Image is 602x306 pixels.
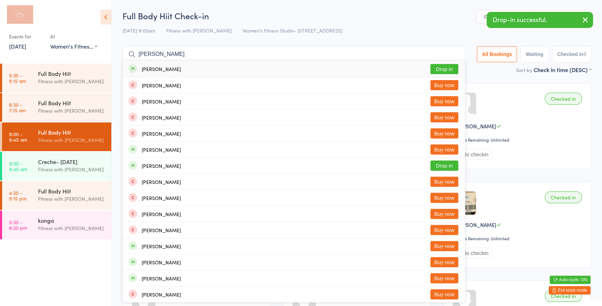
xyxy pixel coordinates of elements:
time: 6:30 - 7:15 am [9,102,26,113]
time: 5:30 - 6:15 am [9,72,26,84]
button: Buy now [430,241,458,251]
a: 5:30 -6:20 pmkongaFitness with [PERSON_NAME] [2,211,111,239]
div: [PERSON_NAME] [142,131,181,136]
a: [DATE] [9,42,26,50]
div: Checked in [545,93,582,105]
div: Checked in [545,290,582,302]
div: Events for [9,31,43,42]
button: Waiting [520,46,548,62]
div: [PERSON_NAME] [142,211,181,217]
button: Buy now [430,225,458,235]
div: Creche- [DATE] [38,158,105,165]
button: Checked in9 [552,46,592,62]
button: Buy now [430,80,458,90]
button: Drop in [430,161,458,171]
button: Undo checkin [453,248,492,258]
button: Buy now [430,144,458,155]
a: 9:00 -9:45 amCreche- [DATE]Fitness with [PERSON_NAME] [2,152,111,180]
div: [PERSON_NAME] [142,163,181,169]
div: [PERSON_NAME] [142,99,181,104]
button: Buy now [430,209,458,219]
div: Fitness with [PERSON_NAME] [38,224,105,232]
label: Sort by [516,66,532,73]
div: Classes Remaining: Unlimited [453,235,584,241]
button: Buy now [430,289,458,299]
button: Buy now [430,257,458,267]
a: 6:30 -7:15 amFull Body HiitFitness with [PERSON_NAME] [2,93,111,122]
span: Fitness with [PERSON_NAME] [166,27,232,34]
time: 5:30 - 6:20 pm [9,219,27,230]
div: konga [38,216,105,224]
button: Buy now [430,177,458,187]
div: Check in time (DESC) [534,66,591,73]
div: At [50,31,97,42]
div: [PERSON_NAME] [142,115,181,120]
div: [PERSON_NAME] [142,292,181,297]
div: Full Body Hiit [38,128,105,136]
div: Fitness with [PERSON_NAME] [38,77,105,85]
div: [PERSON_NAME] [142,66,181,72]
time: 9:00 - 9:45 am [9,161,27,172]
div: Full Body Hiit [38,187,105,195]
span: [PERSON_NAME] [455,122,496,130]
button: Buy now [430,96,458,106]
div: Full Body Hiit [38,70,105,77]
div: Checked in [545,191,582,203]
a: 4:30 -5:15 pmFull Body HiitFitness with [PERSON_NAME] [2,181,111,210]
a: 5:30 -6:15 amFull Body HiitFitness with [PERSON_NAME] [2,64,111,92]
button: Buy now [430,128,458,138]
button: Buy now [430,112,458,122]
input: Search [122,46,465,62]
div: [PERSON_NAME] [142,276,181,281]
div: [PERSON_NAME] [142,259,181,265]
span: [PERSON_NAME] [455,221,496,228]
button: Exit kiosk mode [549,286,590,294]
button: Buy now [430,193,458,203]
div: 9 [583,51,586,57]
span: Women's Fitness Studio- [STREET_ADDRESS] [243,27,342,34]
time: 9:00 - 9:45 am [9,131,27,142]
div: [PERSON_NAME] [142,83,181,88]
button: Undo checkin [453,149,492,160]
span: [DATE] 9:00am [122,27,155,34]
div: [PERSON_NAME] [142,227,181,233]
button: Buy now [430,273,458,283]
div: Fitness with [PERSON_NAME] [38,165,105,173]
div: Fitness with [PERSON_NAME] [38,195,105,203]
div: Drop-in successful. [486,12,593,28]
div: Fitness with [PERSON_NAME] [38,136,105,144]
button: All Bookings [477,46,517,62]
div: Fitness with [PERSON_NAME] [38,107,105,115]
button: Drop in [430,64,458,74]
div: [PERSON_NAME] [142,147,181,152]
div: Full Body Hiit [38,99,105,107]
div: [PERSON_NAME] [142,179,181,185]
div: [PERSON_NAME] [142,243,181,249]
div: Classes Remaining: Unlimited [453,137,584,143]
h2: Full Body Hiit Check-in [122,10,591,21]
button: Auto-cycle: ON [550,276,590,284]
a: 9:00 -9:45 amFull Body HiitFitness with [PERSON_NAME] [2,122,111,151]
div: Women's Fitness Studio- [STREET_ADDRESS] [50,42,97,50]
time: 4:30 - 5:15 pm [9,190,27,201]
img: Fitness with Zoe [7,5,33,24]
div: [PERSON_NAME] [142,195,181,201]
